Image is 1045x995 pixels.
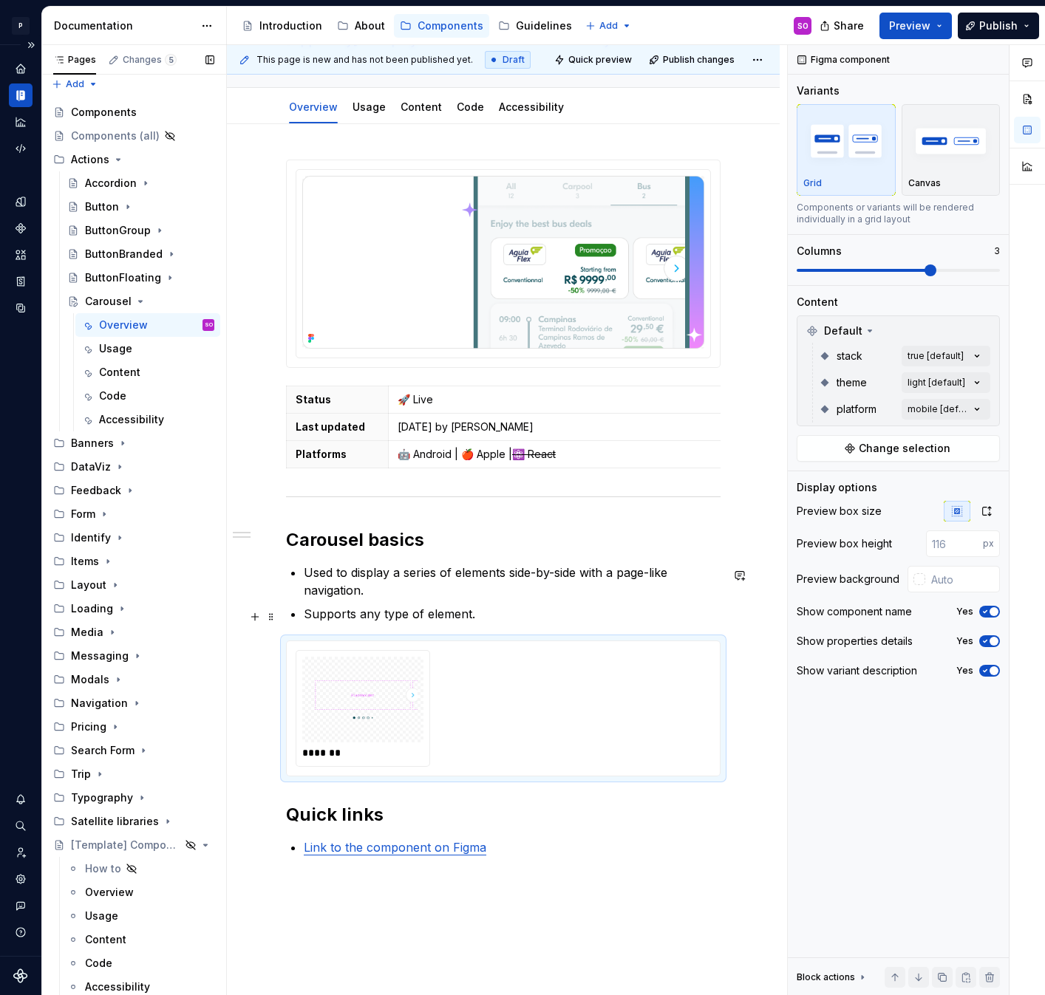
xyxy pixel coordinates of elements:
div: Usage [347,91,392,122]
div: ButtonGroup [85,223,151,238]
a: Code [61,951,220,975]
input: 116 [926,530,983,557]
div: Loading [71,601,113,616]
div: Variants [797,83,840,98]
div: Preview box size [797,504,882,519]
div: Actions [47,148,220,171]
span: Preview [889,18,930,33]
div: Layout [47,573,220,597]
div: Search Form [47,739,220,762]
div: Loading [47,597,220,620]
div: SO [797,20,809,32]
img: placeholder [908,114,994,168]
p: Status [296,392,379,407]
div: Data sources [9,296,33,320]
a: Guidelines [492,14,578,38]
span: Publish changes [663,54,735,66]
a: About [331,14,391,38]
div: Show variant description [797,663,917,678]
div: Invite team [9,841,33,864]
a: Overview [61,881,220,904]
button: Preview [879,13,952,39]
a: Link to the component on Figma [304,840,486,855]
a: Button [61,195,220,219]
input: Auto [925,566,1000,592]
div: Preview box height [797,536,892,551]
a: Design tokens [9,190,33,213]
button: placeholderCanvas [902,104,1001,196]
div: Show properties details [797,634,913,649]
div: Media [71,625,103,640]
s: ⚛️ React [512,448,556,460]
div: Components [418,18,483,33]
div: ButtonFloating [85,270,161,285]
button: Publish [958,13,1039,39]
div: Show component name [797,604,912,619]
span: Draft [503,54,525,66]
a: [Template] Component [47,833,220,857]
a: Usage [353,100,386,113]
a: Content [61,928,220,951]
div: Pricing [71,719,106,734]
div: Usage [85,909,118,923]
p: [DATE] by [PERSON_NAME] [398,420,833,434]
div: Search Form [71,743,135,758]
div: Satellite libraries [71,814,159,829]
label: Yes [956,635,973,647]
div: Pages [53,54,96,66]
div: Assets [9,243,33,267]
svg: Supernova Logo [13,968,28,983]
a: ButtonBranded [61,242,220,266]
div: Overview [85,885,134,900]
h2: Quick links [286,803,721,827]
p: Canvas [908,177,941,189]
p: px [983,538,994,550]
div: Display options [797,480,877,495]
div: SO [205,318,213,332]
a: Introduction [236,14,328,38]
div: ButtonBranded [85,247,163,261]
span: stack [837,349,862,363]
div: Analytics [9,110,33,134]
button: Search ⌘K [9,814,33,838]
div: Code [99,389,126,403]
button: light [default] [902,372,990,393]
span: Publish [979,18,1018,33]
a: Components (all) [47,124,220,148]
div: P [12,17,30,35]
div: Components (all) [71,129,160,143]
a: Components [9,216,33,240]
button: P [3,10,38,41]
div: Form [71,507,95,522]
label: Yes [956,665,973,677]
button: Notifications [9,787,33,811]
div: Messaging [47,644,220,668]
button: Share [812,13,874,39]
button: Publish changes [644,49,741,70]
span: Share [834,18,864,33]
div: Navigation [71,696,128,711]
div: Accordion [85,176,137,191]
div: Form [47,502,220,526]
div: Default [800,319,996,343]
div: mobile [default] [908,403,970,415]
div: Overview [99,318,148,332]
div: Block actions [797,971,855,983]
button: placeholderGrid [797,104,896,196]
a: Documentation [9,83,33,107]
div: Actions [71,152,109,167]
div: Carousel [85,294,132,309]
button: Change selection [797,435,1000,462]
div: Satellite libraries [47,810,220,833]
p: Last updated [296,420,379,434]
button: Add [47,74,103,95]
h2: Carousel basics [286,528,721,552]
div: Typography [47,786,220,810]
p: Platforms [296,447,379,462]
div: About [355,18,385,33]
div: Components or variants will be rendered individually in a grid layout [797,202,1000,225]
a: OverviewSO [75,313,220,337]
